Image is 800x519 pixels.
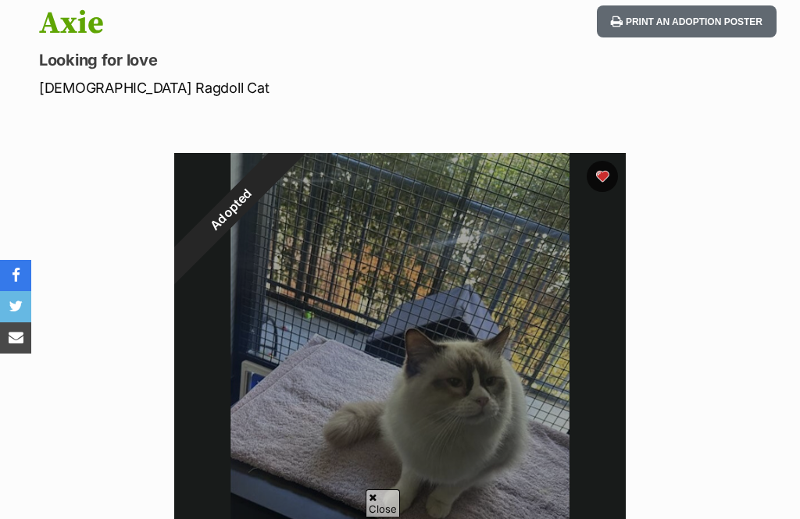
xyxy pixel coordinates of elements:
[39,77,491,98] p: [DEMOGRAPHIC_DATA] Ragdoll Cat
[366,489,400,517] span: Close
[39,49,491,71] p: Looking for love
[587,161,618,192] button: favourite
[597,5,777,37] button: Print an adoption poster
[39,5,491,41] h1: Axie
[141,120,320,299] div: Adopted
